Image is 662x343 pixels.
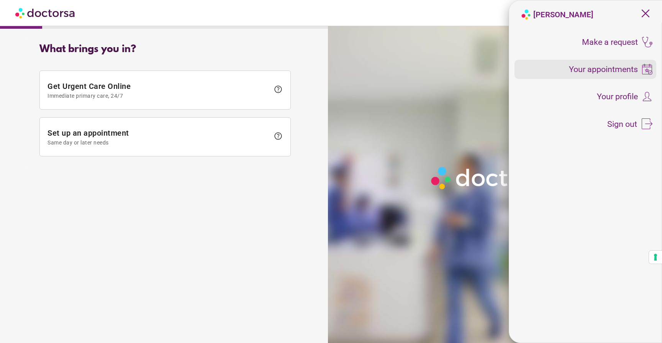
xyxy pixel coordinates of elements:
img: Logo-Doctorsa-trans-White-partial-flat.png [428,163,560,193]
span: Sign out [607,120,637,128]
div: What brings you in? [39,44,291,55]
img: Doctorsa.com [15,4,76,21]
span: Immediate primary care, 24/7 [48,93,270,99]
img: icons8-booking-100.png [642,64,652,75]
span: Your appointments [569,65,638,74]
span: Your profile [597,92,638,101]
span: Get Urgent Care Online [48,82,270,99]
img: icons8-stethoscope-100.png [642,37,652,48]
img: logo-doctorsa-baloon.png [521,9,531,20]
span: Make a request [582,38,638,46]
span: close [638,6,653,21]
strong: [PERSON_NAME] [533,10,593,19]
button: Your consent preferences for tracking technologies [649,251,662,264]
img: icons8-customer-100.png [642,91,652,102]
img: icons8-sign-out-50.png [642,118,652,129]
span: Same day or later needs [48,139,270,146]
span: help [274,131,283,141]
span: Set up an appointment [48,128,270,146]
span: help [274,85,283,94]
